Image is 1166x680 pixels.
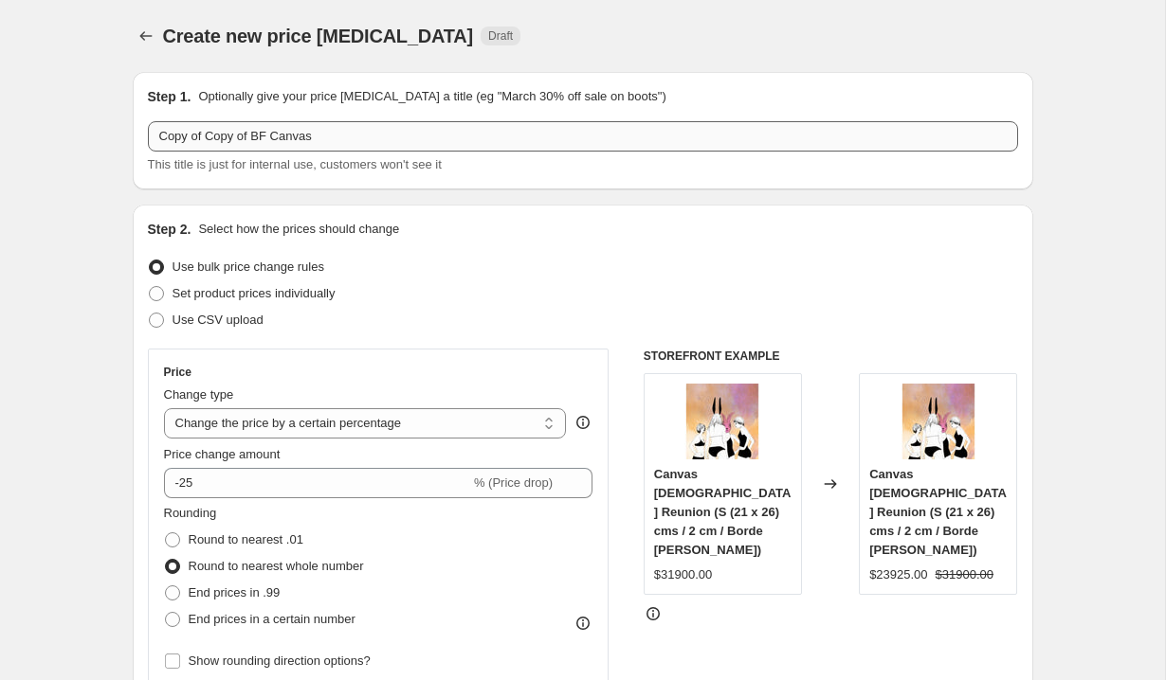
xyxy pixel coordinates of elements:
[163,26,474,46] span: Create new price [MEDICAL_DATA]
[148,121,1018,152] input: 30% off holiday sale
[164,506,217,520] span: Rounding
[198,220,399,239] p: Select how the prices should change
[654,565,712,584] div: $31900.00
[684,384,760,459] img: img_608774606_fixed_big_80x.jpg
[198,87,665,106] p: Optionally give your price [MEDICAL_DATA] a title (eg "March 30% off sale on boots")
[164,468,470,498] input: -15
[574,413,592,432] div: help
[164,365,191,380] h3: Price
[654,467,792,557] span: Canvas [DEMOGRAPHIC_DATA] Reunion (S (21 x 26) cms / 2 cm / Borde [PERSON_NAME])
[901,384,976,459] img: img_608774606_fixed_big_80x.jpg
[173,286,336,300] span: Set product prices individually
[189,585,281,599] span: End prices in .99
[189,653,371,668] span: Show rounding direction options?
[189,559,364,573] span: Round to nearest whole number
[189,532,303,546] span: Round to nearest .01
[164,447,281,461] span: Price change amount
[869,565,927,584] div: $23925.00
[148,157,442,171] span: This title is just for internal use, customers won't see it
[148,220,191,239] h2: Step 2.
[173,313,264,327] span: Use CSV upload
[488,28,513,44] span: Draft
[133,23,159,49] button: Price change jobs
[173,259,324,274] span: Use bulk price change rules
[189,612,355,626] span: End prices in a certain number
[164,387,234,402] span: Change type
[644,349,1018,364] h6: STOREFRONT EXAMPLE
[936,565,993,584] strike: $31900.00
[869,467,1007,557] span: Canvas [DEMOGRAPHIC_DATA] Reunion (S (21 x 26) cms / 2 cm / Borde [PERSON_NAME])
[148,87,191,106] h2: Step 1.
[474,475,553,490] span: % (Price drop)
